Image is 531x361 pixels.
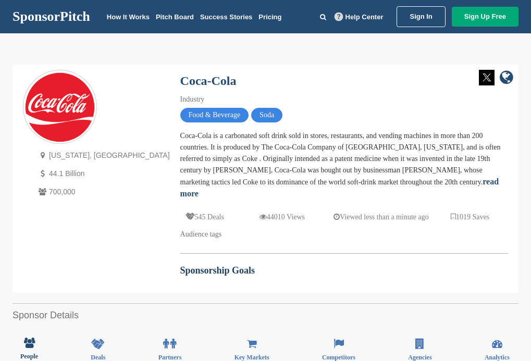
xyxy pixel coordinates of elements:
[500,70,513,87] a: company link
[107,13,150,21] a: How It Works
[451,210,489,223] p: 1019 Saves
[452,7,518,27] a: Sign Up Free
[23,71,96,144] img: Sponsorpitch & Coca-Cola
[36,149,170,162] p: [US_STATE], [GEOGRAPHIC_DATA]
[180,264,508,278] h2: Sponsorship Goals
[234,354,269,360] span: Key Markets
[334,210,429,223] p: Viewed less than a minute ago
[322,354,355,360] span: Competitors
[20,353,38,359] span: People
[332,11,386,23] a: Help Center
[397,6,445,27] a: Sign In
[479,70,495,85] img: Twitter white
[258,13,281,21] a: Pricing
[180,94,508,105] div: Industry
[158,354,182,360] span: Partners
[408,354,431,360] span: Agencies
[251,108,282,122] span: Soda
[485,354,510,360] span: Analytics
[180,74,237,88] a: Coca-Cola
[180,229,508,240] div: Audience tags
[186,210,224,223] p: 545 Deals
[36,185,170,198] p: 700,000
[36,167,170,180] p: 44.1 Billion
[260,210,305,223] p: 44010 Views
[180,130,508,200] div: Coca-Cola is a carbonated soft drink sold in stores, restaurants, and vending machines in more th...
[13,10,90,23] a: SponsorPitch
[200,13,252,21] a: Success Stories
[156,13,194,21] a: Pitch Board
[91,354,105,360] span: Deals
[180,108,249,122] span: Food & Beverage
[13,308,518,322] h2: Sponsor Details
